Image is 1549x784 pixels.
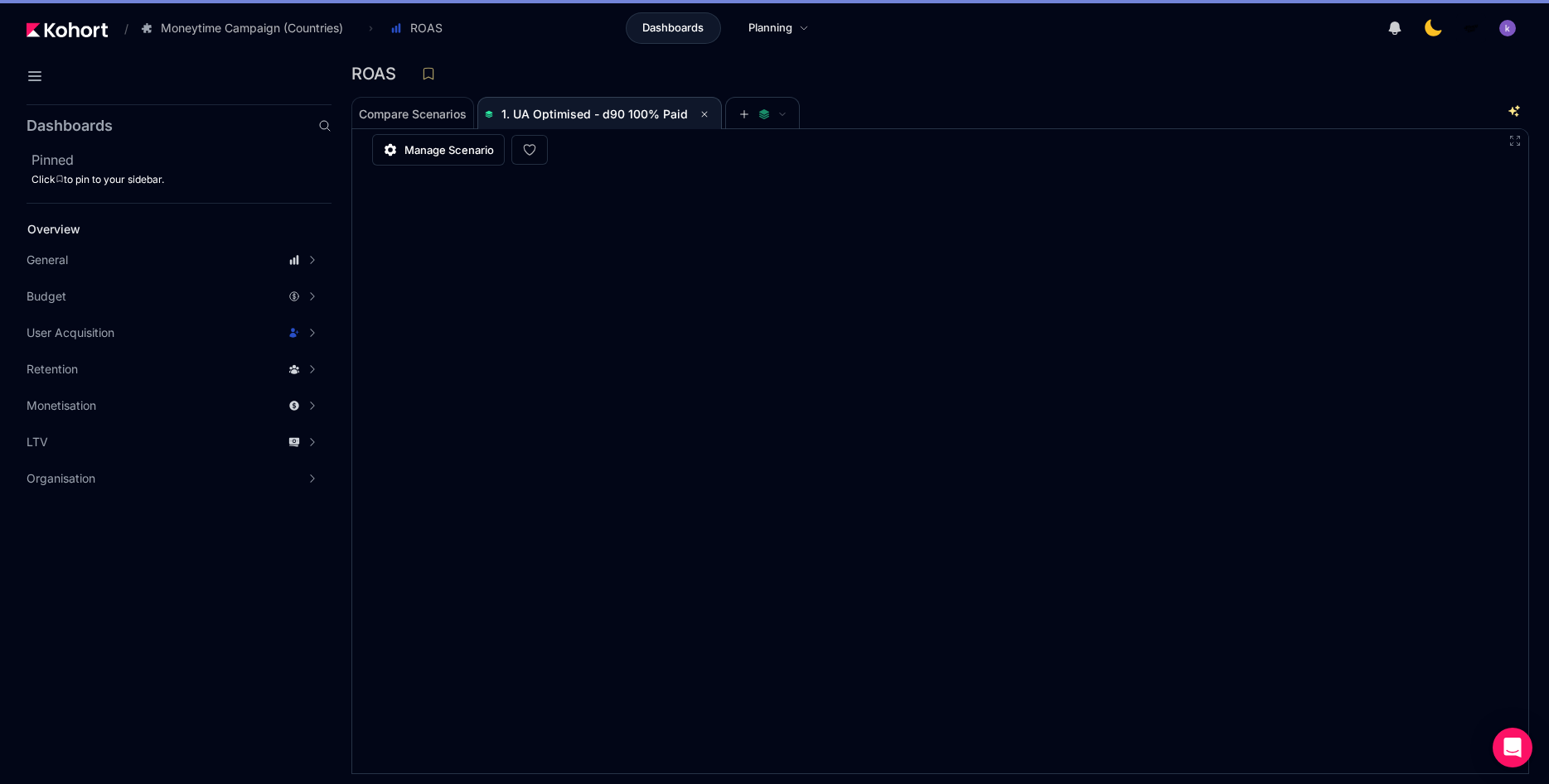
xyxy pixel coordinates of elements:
span: User Acquisition [27,325,114,341]
a: Dashboards [626,12,721,44]
span: / [111,20,128,37]
span: Organisation [27,470,95,487]
a: Manage Scenario [372,134,505,166]
span: Planning [748,20,792,36]
span: Manage Scenario [404,142,494,158]
button: Moneytime Campaign (Countries) [132,14,361,42]
a: Planning [731,12,826,44]
button: Fullscreen [1508,134,1522,147]
span: › [365,22,376,35]
div: Open Intercom Messenger [1493,728,1532,767]
span: 1. UA Optimised - d90 100% Paid [501,107,688,121]
span: Overview [27,222,80,236]
span: LTV [27,434,48,450]
span: ROAS [410,20,443,36]
span: General [27,252,68,268]
img: Kohort logo [27,22,108,37]
h2: Pinned [31,150,332,170]
span: Moneytime Campaign (Countries) [161,20,343,36]
button: ROAS [381,14,460,42]
span: Retention [27,361,78,378]
span: Dashboards [642,20,704,36]
a: Overview [22,217,303,242]
h3: ROAS [351,65,406,82]
img: logo_MoneyTimeLogo_1_20250619094856634230.png [1463,20,1479,36]
div: Click to pin to your sidebar. [31,173,332,186]
h2: Dashboards [27,118,113,133]
span: Budget [27,288,66,305]
span: Monetisation [27,397,96,414]
span: Compare Scenarios [359,108,467,120]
